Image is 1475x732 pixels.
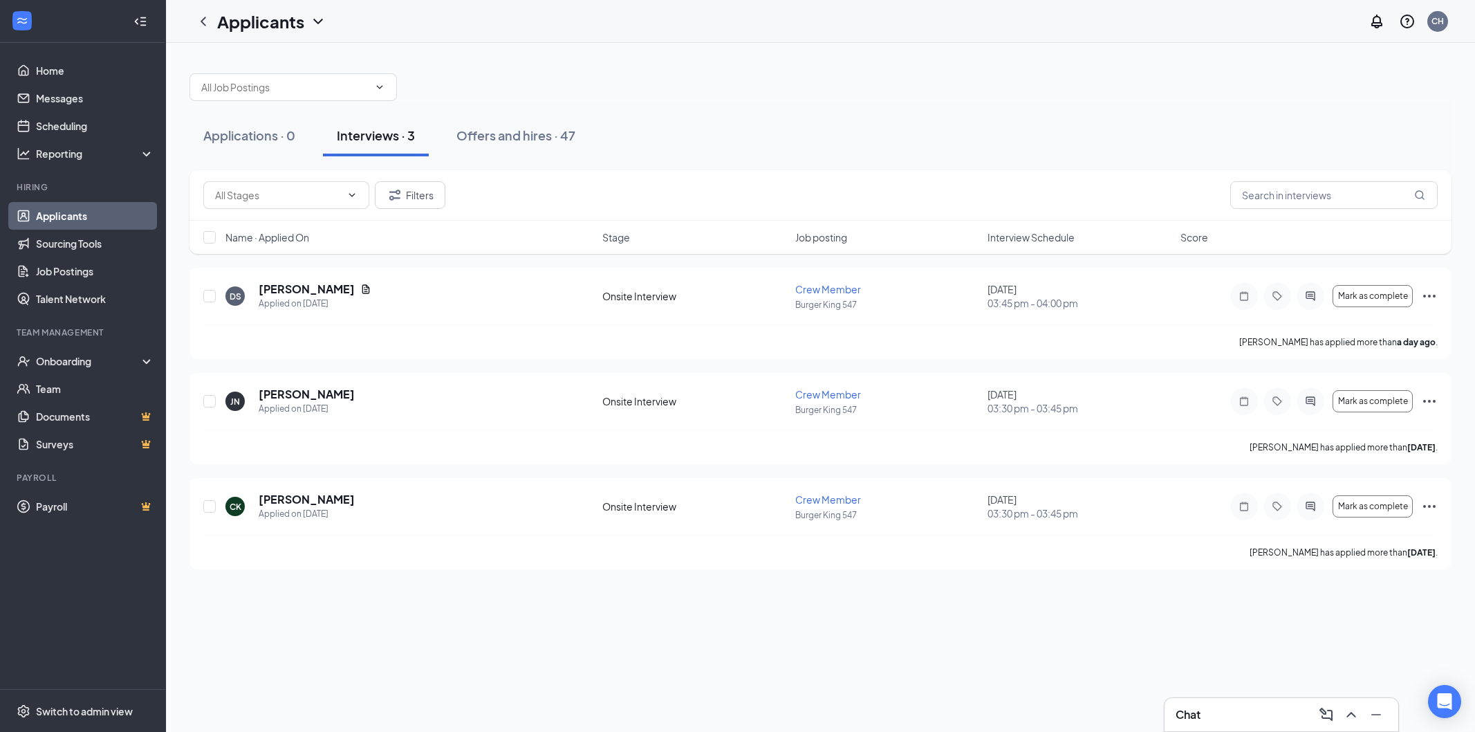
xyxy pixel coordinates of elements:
span: Name · Applied On [225,230,309,244]
svg: Minimize [1368,706,1384,723]
span: Crew Member [795,388,861,401]
svg: ActiveChat [1302,501,1319,512]
div: Payroll [17,472,151,484]
div: [DATE] [987,493,1172,520]
span: Score [1180,230,1208,244]
div: Interviews · 3 [337,127,415,144]
svg: ActiveChat [1302,291,1319,302]
span: Job posting [795,230,847,244]
div: Onsite Interview [602,500,787,513]
a: Team [36,375,154,403]
svg: ChevronUp [1343,706,1360,723]
span: Mark as complete [1338,396,1408,406]
button: Filter Filters [375,181,445,209]
span: Interview Schedule [987,230,1075,244]
input: All Stages [215,187,341,203]
span: 03:45 pm - 04:00 pm [987,296,1172,310]
svg: WorkstreamLogo [15,14,29,28]
svg: Note [1236,396,1252,407]
p: [PERSON_NAME] has applied more than . [1239,336,1438,348]
svg: Filter [387,187,403,203]
svg: Ellipses [1421,393,1438,410]
span: Crew Member [795,283,861,295]
a: Applicants [36,202,154,230]
div: [DATE] [987,387,1172,415]
div: Onsite Interview [602,289,787,303]
span: Mark as complete [1338,291,1408,301]
p: Burger King 547 [795,299,980,311]
button: Mark as complete [1333,495,1413,518]
h5: [PERSON_NAME] [259,387,355,402]
a: PayrollCrown [36,493,154,520]
svg: Collapse [133,15,147,28]
svg: Document [360,284,371,295]
svg: Tag [1269,291,1286,302]
svg: ChevronDown [310,13,326,30]
button: Mark as complete [1333,390,1413,412]
b: [DATE] [1407,547,1436,558]
input: Search in interviews [1230,181,1438,209]
svg: ChevronDown [374,82,385,93]
svg: Note [1236,501,1252,512]
span: 03:30 pm - 03:45 pm [987,401,1172,415]
div: Switch to admin view [36,704,133,718]
h1: Applicants [217,10,304,33]
a: Talent Network [36,285,154,313]
span: Mark as complete [1338,502,1408,511]
svg: Tag [1269,396,1286,407]
div: Open Intercom Messenger [1428,685,1461,718]
p: Burger King 547 [795,509,980,521]
h5: [PERSON_NAME] [259,282,355,297]
svg: Ellipses [1421,288,1438,304]
span: 03:30 pm - 03:45 pm [987,506,1172,520]
div: Reporting [36,147,155,161]
a: Sourcing Tools [36,230,154,257]
button: Minimize [1365,704,1387,726]
a: Job Postings [36,257,154,285]
p: [PERSON_NAME] has applied more than . [1250,547,1438,558]
svg: QuestionInfo [1399,13,1416,30]
a: DocumentsCrown [36,403,154,430]
div: Applied on [DATE] [259,507,355,521]
h3: Chat [1176,707,1200,722]
span: Crew Member [795,493,861,506]
svg: Notifications [1369,13,1385,30]
button: Mark as complete [1333,285,1413,307]
div: Applied on [DATE] [259,402,355,416]
a: Home [36,57,154,84]
svg: Note [1236,291,1252,302]
a: Messages [36,84,154,112]
div: DS [230,291,241,302]
div: Onboarding [36,354,142,368]
b: a day ago [1397,337,1436,347]
div: Applications · 0 [203,127,295,144]
p: [PERSON_NAME] has applied more than . [1250,441,1438,453]
b: [DATE] [1407,442,1436,452]
div: JN [230,396,240,408]
svg: Analysis [17,147,30,161]
div: Hiring [17,181,151,193]
h5: [PERSON_NAME] [259,492,355,507]
svg: Tag [1269,501,1286,512]
svg: ComposeMessage [1318,706,1335,723]
button: ComposeMessage [1315,704,1337,726]
div: Team Management [17,327,151,338]
p: Burger King 547 [795,404,980,416]
div: CH [1431,15,1444,27]
svg: UserCheck [17,354,30,368]
button: ChevronUp [1340,704,1362,726]
a: Scheduling [36,112,154,140]
div: [DATE] [987,282,1172,310]
svg: ChevronDown [346,190,358,201]
svg: ChevronLeft [195,13,212,30]
svg: Ellipses [1421,498,1438,515]
span: Stage [602,230,630,244]
svg: ActiveChat [1302,396,1319,407]
div: Offers and hires · 47 [456,127,575,144]
div: Onsite Interview [602,394,787,408]
a: SurveysCrown [36,430,154,458]
svg: Settings [17,704,30,718]
svg: MagnifyingGlass [1414,190,1425,201]
div: Applied on [DATE] [259,297,371,311]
